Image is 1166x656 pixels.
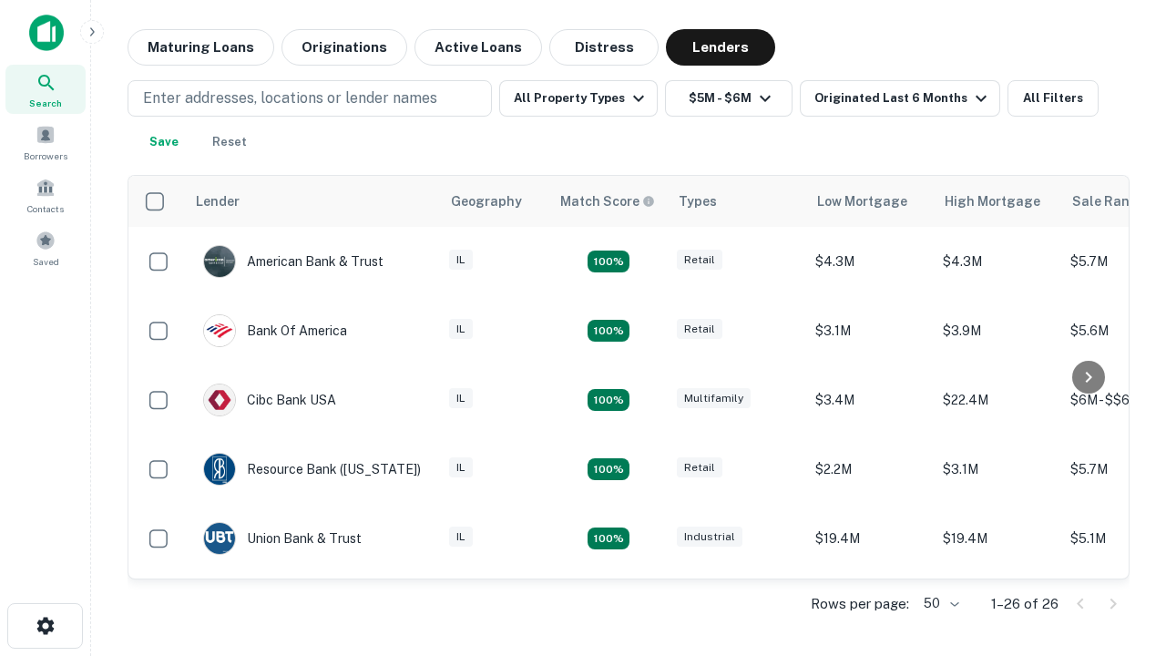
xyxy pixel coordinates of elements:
[27,201,64,216] span: Contacts
[817,190,907,212] div: Low Mortgage
[934,176,1061,227] th: High Mortgage
[5,223,86,272] a: Saved
[677,388,751,409] div: Multifamily
[5,118,86,167] a: Borrowers
[549,176,668,227] th: Capitalize uses an advanced AI algorithm to match your search with the best lender. The match sco...
[449,250,473,271] div: IL
[588,458,629,480] div: Matching Properties: 4, hasApolloMatch: undefined
[281,29,407,66] button: Originations
[800,80,1000,117] button: Originated Last 6 Months
[449,457,473,478] div: IL
[5,65,86,114] a: Search
[204,523,235,554] img: picture
[5,170,86,220] a: Contacts
[440,176,549,227] th: Geography
[934,296,1061,365] td: $3.9M
[934,573,1061,642] td: $4M
[135,124,193,160] button: Save your search to get updates of matches that match your search criteria.
[679,190,717,212] div: Types
[934,504,1061,573] td: $19.4M
[806,504,934,573] td: $19.4M
[811,593,909,615] p: Rows per page:
[991,593,1059,615] p: 1–26 of 26
[414,29,542,66] button: Active Loans
[934,365,1061,435] td: $22.4M
[203,314,347,347] div: Bank Of America
[677,527,742,548] div: Industrial
[204,454,235,485] img: picture
[203,522,362,555] div: Union Bank & Trust
[806,296,934,365] td: $3.1M
[560,191,651,211] h6: Match Score
[806,573,934,642] td: $4M
[806,227,934,296] td: $4.3M
[203,245,384,278] div: American Bank & Trust
[945,190,1040,212] div: High Mortgage
[29,96,62,110] span: Search
[668,176,806,227] th: Types
[588,389,629,411] div: Matching Properties: 4, hasApolloMatch: undefined
[24,149,67,163] span: Borrowers
[666,29,775,66] button: Lenders
[806,365,934,435] td: $3.4M
[203,384,336,416] div: Cibc Bank USA
[499,80,658,117] button: All Property Types
[204,315,235,346] img: picture
[128,80,492,117] button: Enter addresses, locations or lender names
[588,320,629,342] div: Matching Properties: 4, hasApolloMatch: undefined
[665,80,793,117] button: $5M - $6M
[449,388,473,409] div: IL
[1007,80,1099,117] button: All Filters
[185,176,440,227] th: Lender
[677,250,722,271] div: Retail
[806,435,934,504] td: $2.2M
[204,384,235,415] img: picture
[588,251,629,272] div: Matching Properties: 7, hasApolloMatch: undefined
[549,29,659,66] button: Distress
[934,435,1061,504] td: $3.1M
[806,176,934,227] th: Low Mortgage
[451,190,522,212] div: Geography
[29,15,64,51] img: capitalize-icon.png
[196,190,240,212] div: Lender
[560,191,655,211] div: Capitalize uses an advanced AI algorithm to match your search with the best lender. The match sco...
[200,124,259,160] button: Reset
[916,590,962,617] div: 50
[1075,510,1166,598] iframe: Chat Widget
[204,246,235,277] img: picture
[33,254,59,269] span: Saved
[203,453,421,486] div: Resource Bank ([US_STATE])
[449,527,473,548] div: IL
[588,528,629,549] div: Matching Properties: 4, hasApolloMatch: undefined
[677,319,722,340] div: Retail
[677,457,722,478] div: Retail
[934,227,1061,296] td: $4.3M
[814,87,992,109] div: Originated Last 6 Months
[143,87,437,109] p: Enter addresses, locations or lender names
[449,319,473,340] div: IL
[128,29,274,66] button: Maturing Loans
